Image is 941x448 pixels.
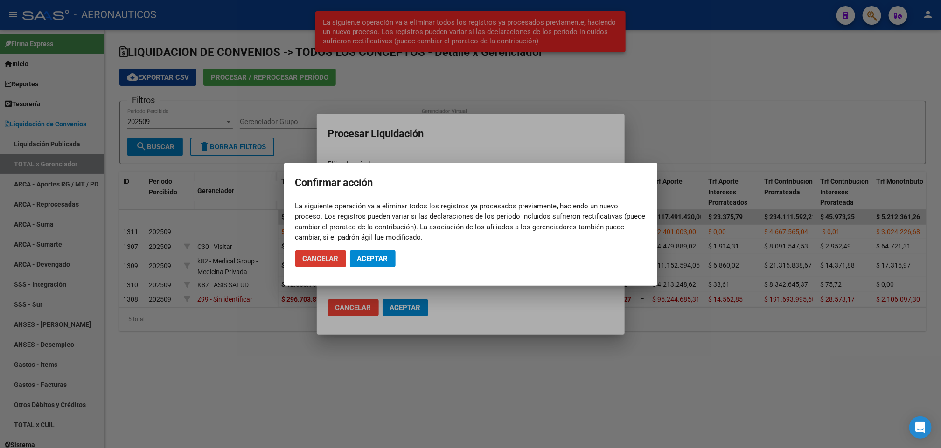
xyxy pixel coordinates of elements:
div: Open Intercom Messenger [909,416,932,439]
button: Aceptar [350,250,396,267]
span: Aceptar [357,255,388,263]
span: Cancelar [303,255,339,263]
h2: Confirmar acción [295,174,646,192]
button: Cancelar [295,250,346,267]
mat-dialog-content: La siguiente operación va a eliminar todos los registros ya procesados previamente, haciendo un n... [284,201,657,243]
